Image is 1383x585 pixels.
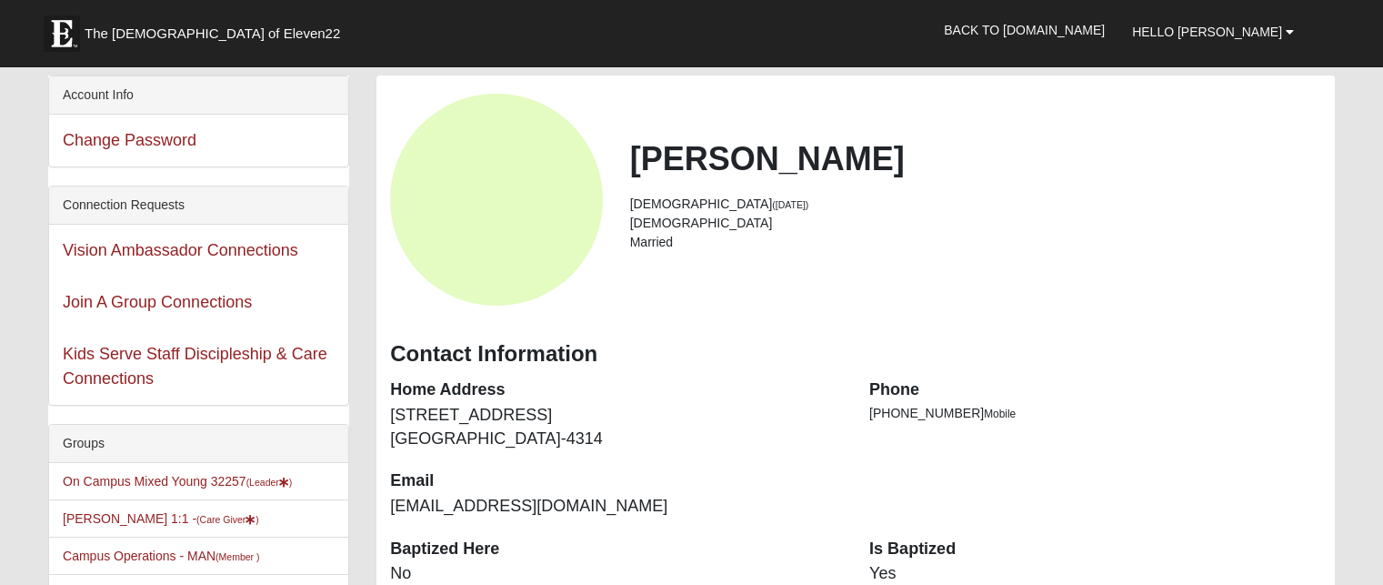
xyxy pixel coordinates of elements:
small: (Care Giver ) [196,514,259,525]
div: Account Info [49,76,348,115]
span: Mobile [984,408,1016,420]
a: Join A Group Connections [63,293,252,311]
a: Kids Serve Staff Discipleship & Care Connections [63,345,327,388]
dd: [STREET_ADDRESS] [GEOGRAPHIC_DATA]-4314 [390,404,842,450]
a: The [DEMOGRAPHIC_DATA] of Eleven22 [35,6,398,52]
div: Groups [49,425,348,463]
li: [DEMOGRAPHIC_DATA] [630,214,1321,233]
dt: Home Address [390,378,842,402]
a: On Campus Mixed Young 32257(Leader) [63,474,292,489]
a: View Fullsize Photo [390,94,602,306]
span: Hello [PERSON_NAME] [1132,25,1282,39]
span: The [DEMOGRAPHIC_DATA] of Eleven22 [85,25,340,43]
li: Married [630,233,1321,252]
a: Vision Ambassador Connections [63,241,298,259]
small: (Leader ) [246,477,293,488]
div: Connection Requests [49,187,348,225]
small: ([DATE]) [772,199,808,210]
li: [PHONE_NUMBER] [869,404,1321,423]
li: [DEMOGRAPHIC_DATA] [630,195,1321,214]
dd: [EMAIL_ADDRESS][DOMAIN_NAME] [390,495,842,519]
dt: Is Baptized [869,538,1321,561]
dt: Phone [869,378,1321,402]
a: Back to [DOMAIN_NAME] [930,7,1118,53]
small: (Member ) [215,551,259,562]
h2: [PERSON_NAME] [630,139,1321,178]
a: Hello [PERSON_NAME] [1118,9,1308,55]
dt: Baptized Here [390,538,842,561]
a: Campus Operations - MAN(Member ) [63,549,259,563]
a: [PERSON_NAME] 1:1 -(Care Giver) [63,511,259,526]
h3: Contact Information [390,341,1321,368]
dt: Email [390,469,842,493]
a: Change Password [63,131,196,149]
img: Eleven22 logo [44,15,80,52]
